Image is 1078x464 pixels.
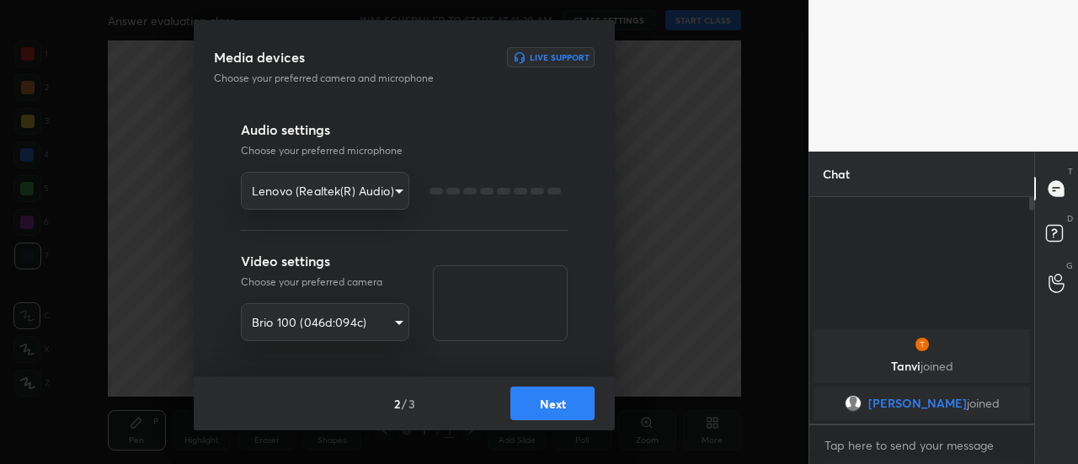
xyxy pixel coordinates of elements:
span: [PERSON_NAME] [868,397,967,410]
div: grid [809,326,1034,424]
h4: 2 [394,395,400,413]
p: Choose your preferred camera [241,275,409,290]
p: Tanvi [824,360,1020,373]
p: Choose your preferred camera and microphone [214,71,487,86]
span: joined [921,358,953,374]
span: joined [967,397,1000,410]
p: D [1067,212,1073,225]
button: Next [510,387,595,420]
div: Lenovo (Realtek(R) Audio) [241,172,409,210]
h4: / [402,395,407,413]
p: Chat [809,152,863,196]
div: Lenovo (Realtek(R) Audio) [241,303,409,341]
h3: Media devices [214,47,305,67]
h3: Audio settings [241,120,568,140]
p: Choose your preferred microphone [241,143,568,158]
img: default.png [845,395,862,412]
h3: Video settings [241,251,409,271]
h4: 3 [408,395,415,413]
p: T [1068,165,1073,178]
img: thumbnail.jpg [914,336,931,353]
h6: Live Support [530,53,590,61]
p: G [1066,259,1073,272]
